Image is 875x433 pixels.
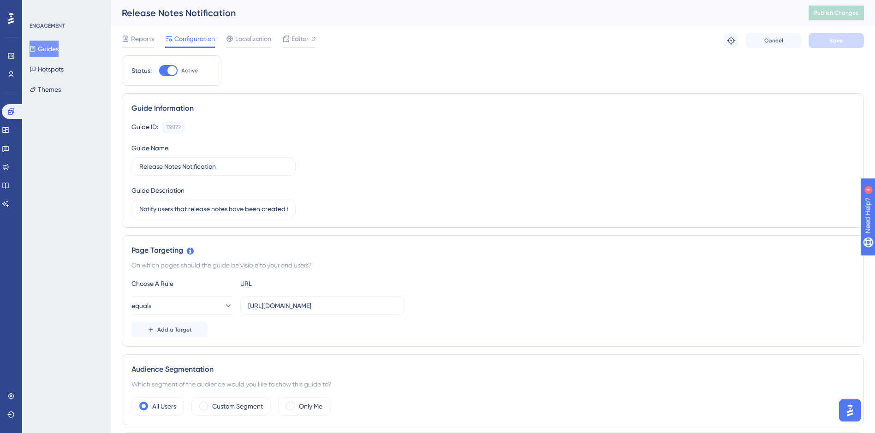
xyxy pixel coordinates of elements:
div: Guide ID: [131,121,158,133]
div: Which segment of the audience would you like to show this guide to? [131,379,854,390]
button: Add a Target [131,322,208,337]
span: equals [131,300,151,311]
div: Guide Description [131,185,185,196]
span: Need Help? [22,2,58,13]
div: 136172 [166,124,181,131]
button: Hotspots [30,61,64,77]
span: Reports [131,33,154,44]
span: Cancel [764,37,783,44]
span: Active [181,67,198,74]
div: Choose A Rule [131,278,233,289]
button: equals [131,297,233,315]
label: Custom Segment [212,401,263,412]
span: Publish Changes [814,9,858,17]
div: URL [240,278,342,289]
button: Save [809,33,864,48]
span: Add a Target [157,326,192,333]
div: Guide Information [131,103,854,114]
span: Editor [292,33,309,44]
div: On which pages should the guide be visible to your end users? [131,260,854,271]
label: All Users [152,401,176,412]
button: Publish Changes [809,6,864,20]
div: Audience Segmentation [131,364,854,375]
div: Release Notes Notification [122,6,786,19]
span: Save [830,37,843,44]
div: Page Targeting [131,245,854,256]
button: Themes [30,81,61,98]
input: Type your Guide’s Name here [139,161,288,172]
iframe: UserGuiding AI Assistant Launcher [836,397,864,424]
span: Localization [235,33,271,44]
button: Cancel [746,33,801,48]
button: Guides [30,41,59,57]
div: Guide Name [131,142,168,154]
input: yourwebsite.com/path [248,301,397,311]
span: Configuration [174,33,215,44]
div: 4 [64,5,67,12]
div: Status: [131,65,152,76]
label: Only Me [299,401,322,412]
div: ENGAGEMENT [30,22,65,30]
input: Type your Guide’s Description here [139,204,288,214]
